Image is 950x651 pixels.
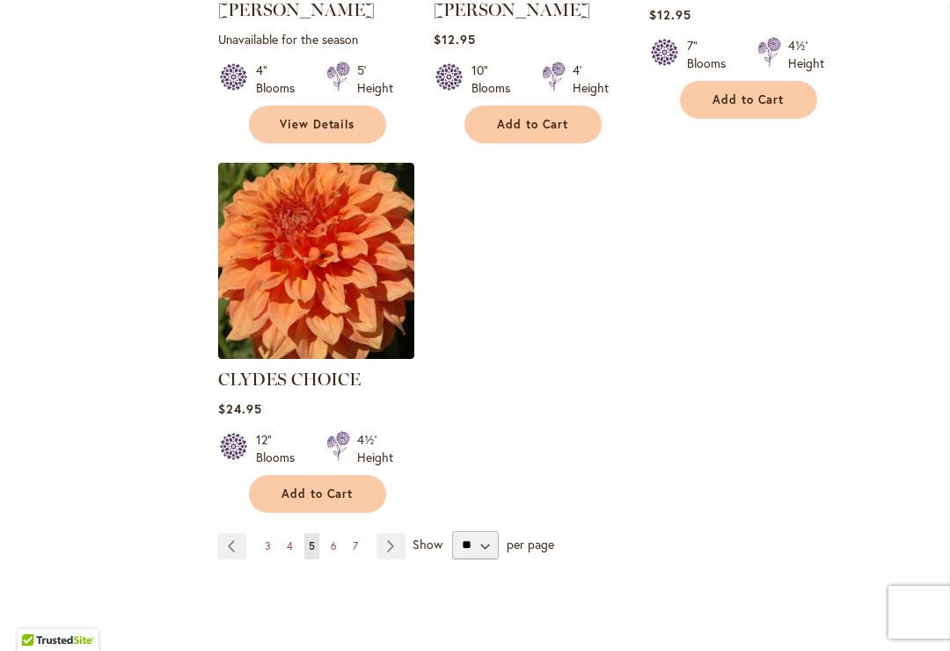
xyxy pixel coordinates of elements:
[331,539,337,552] span: 6
[218,31,414,48] p: Unavailable for the season
[649,6,691,23] span: $12.95
[507,535,554,552] span: per page
[260,533,275,560] a: 3
[265,539,271,552] span: 3
[357,62,393,97] div: 5' Height
[348,533,362,560] a: 7
[497,117,569,132] span: Add to Cart
[281,486,354,501] span: Add to Cart
[218,346,414,362] a: Clyde's Choice
[13,589,62,638] iframe: Launch Accessibility Center
[353,539,358,552] span: 7
[573,62,609,97] div: 4' Height
[413,535,442,552] span: Show
[326,533,341,560] a: 6
[282,533,297,560] a: 4
[357,431,393,466] div: 4½' Height
[218,400,262,417] span: $24.95
[218,369,361,390] a: CLYDES CHOICE
[249,106,386,143] a: View Details
[218,163,414,359] img: Clyde's Choice
[280,117,355,132] span: View Details
[256,431,305,466] div: 12" Blooms
[680,81,817,119] button: Add to Cart
[788,37,824,72] div: 4½' Height
[471,62,521,97] div: 10" Blooms
[687,37,736,72] div: 7" Blooms
[249,475,386,513] button: Add to Cart
[464,106,602,143] button: Add to Cart
[256,62,305,97] div: 4" Blooms
[712,92,785,107] span: Add to Cart
[309,539,315,552] span: 5
[434,31,476,48] span: $12.95
[287,539,293,552] span: 4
